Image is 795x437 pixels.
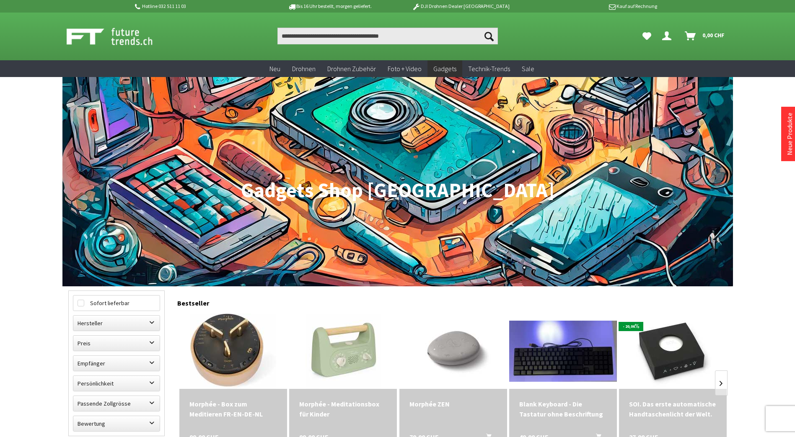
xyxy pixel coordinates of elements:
img: Morphée ZEN [415,314,491,389]
div: Blank Keyboard - Die Tastatur ohne Beschriftung [519,399,607,419]
span: Neu [269,64,280,73]
span: Sale [522,64,534,73]
img: Morphée - Meditationsbox für Kinder [306,314,381,389]
span: Drohnen Zubehör [327,64,376,73]
a: Blank Keyboard - Die Tastatur ohne Beschriftung 49,90 CHF In den Warenkorb [519,399,607,419]
a: Neu [264,60,286,77]
a: Meine Favoriten [638,28,655,44]
div: SOI. Das erste automatische Handtaschenlicht der Welt. [629,399,717,419]
img: Shop Futuretrends - zur Startseite wechseln [67,26,171,47]
a: Neue Produkte [785,113,794,155]
img: SOI. Das erste automatische Handtaschenlicht der Welt. [623,314,723,389]
button: Suchen [480,28,498,44]
a: Morphée - Box zum Meditieren FR-EN-DE-NL 99,00 CHF [189,399,277,419]
p: Bis 16 Uhr bestellt, morgen geliefert. [264,1,395,11]
a: Warenkorb [681,28,729,44]
img: Blank Keyboard - Die Tastatur ohne Beschriftung [509,321,617,382]
label: Bewertung [73,416,160,431]
a: Dein Konto [659,28,678,44]
img: Morphée - Box zum Meditieren FR-EN-DE-NL [190,314,276,389]
a: SOI. Das erste automatische Handtaschenlicht der Welt. 27,90 CHF [629,399,717,419]
p: Kauf auf Rechnung [526,1,657,11]
span: Gadgets [433,64,456,73]
label: Sofort lieferbar [73,296,160,311]
p: DJI Drohnen Dealer [GEOGRAPHIC_DATA] [395,1,526,11]
div: Morphée ZEN [409,399,497,409]
label: Empfänger [73,356,160,371]
p: Hotline 032 511 11 03 [134,1,264,11]
label: Persönlichkeit [73,376,160,391]
div: Bestseller [177,290,727,311]
span: Drohnen [292,64,316,73]
div: Morphée - Meditationsbox für Kinder [299,399,387,419]
span: Foto + Video [388,64,422,73]
label: Hersteller [73,316,160,331]
a: Drohnen [286,60,321,77]
a: Morphée - Meditationsbox für Kinder 99,00 CHF [299,399,387,419]
a: Technik-Trends [462,60,516,77]
a: Drohnen Zubehör [321,60,382,77]
label: Passende Zollgrösse [73,396,160,411]
input: Produkt, Marke, Kategorie, EAN, Artikelnummer… [277,28,498,44]
a: Sale [516,60,540,77]
span: 0,00 CHF [702,28,725,42]
span: Technik-Trends [468,64,510,73]
div: Morphée - Box zum Meditieren FR-EN-DE-NL [189,399,277,419]
a: Gadgets [427,60,462,77]
a: Foto + Video [382,60,427,77]
label: Preis [73,336,160,351]
h1: Gadgets Shop [GEOGRAPHIC_DATA] [68,180,727,201]
a: Morphée ZEN 79,90 CHF In den Warenkorb [409,399,497,409]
